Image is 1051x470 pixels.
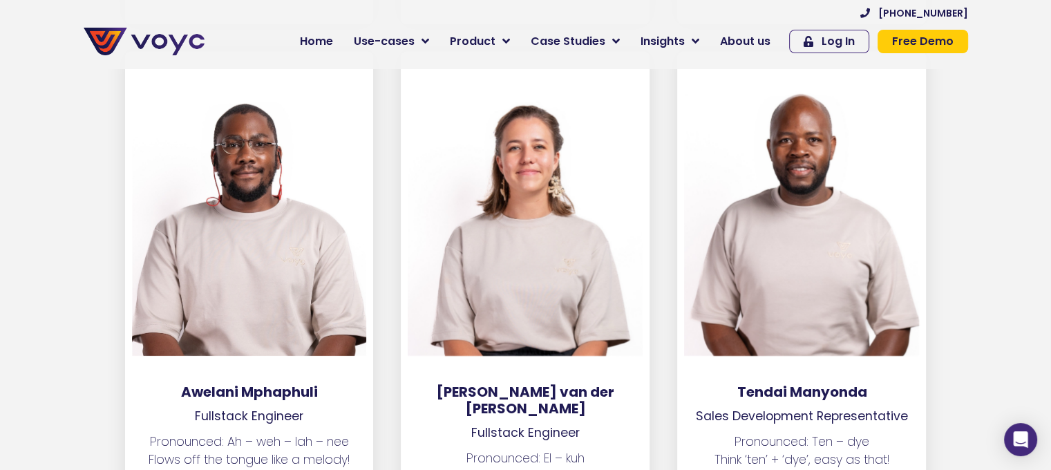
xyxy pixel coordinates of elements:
[343,28,439,55] a: Use-cases
[531,33,605,50] span: Case Studies
[860,8,968,18] a: [PHONE_NUMBER]
[84,28,205,55] img: voyc-full-logo
[789,30,869,53] a: Log In
[300,33,333,50] span: Home
[677,433,926,469] p: Pronounced: Ten – dye Think ‘ten’ + ‘dye’, easy as that!
[641,33,685,50] span: Insights
[290,28,343,55] a: Home
[125,407,374,425] p: Fullstack Engineer
[878,8,968,18] span: [PHONE_NUMBER]
[520,28,630,55] a: Case Studies
[401,384,650,417] h3: [PERSON_NAME] van der [PERSON_NAME]
[677,407,926,425] p: Sales Development Representative
[354,33,415,50] span: Use-cases
[822,36,855,47] span: Log In
[439,28,520,55] a: Product
[720,33,770,50] span: About us
[677,384,926,400] h3: Tendai Manyonda
[710,28,781,55] a: About us
[892,36,954,47] span: Free Demo
[450,33,495,50] span: Product
[125,384,374,400] h3: Awelani Mphaphuli
[1004,423,1037,456] div: Open Intercom Messenger
[401,424,650,442] p: Fullstack Engineer
[630,28,710,55] a: Insights
[878,30,968,53] a: Free Demo
[125,433,374,469] p: Pronounced: Ah – weh – lah – nee Flows off the tongue like a melody!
